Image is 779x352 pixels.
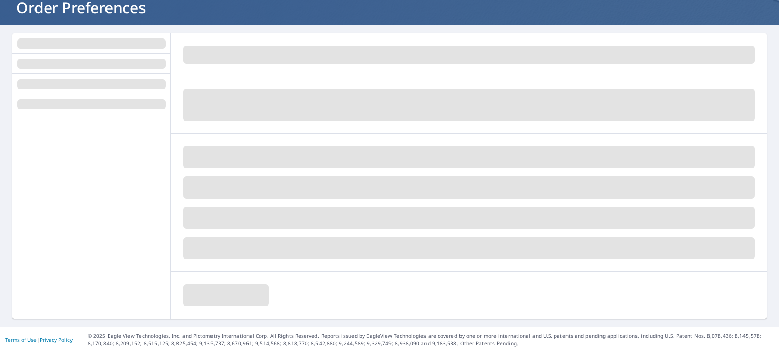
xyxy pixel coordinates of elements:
div: tab-list [12,33,171,114]
a: Privacy Policy [40,336,73,343]
p: © 2025 Eagle View Technologies, Inc. and Pictometry International Corp. All Rights Reserved. Repo... [88,332,774,347]
a: Terms of Use [5,336,37,343]
p: | [5,337,73,343]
